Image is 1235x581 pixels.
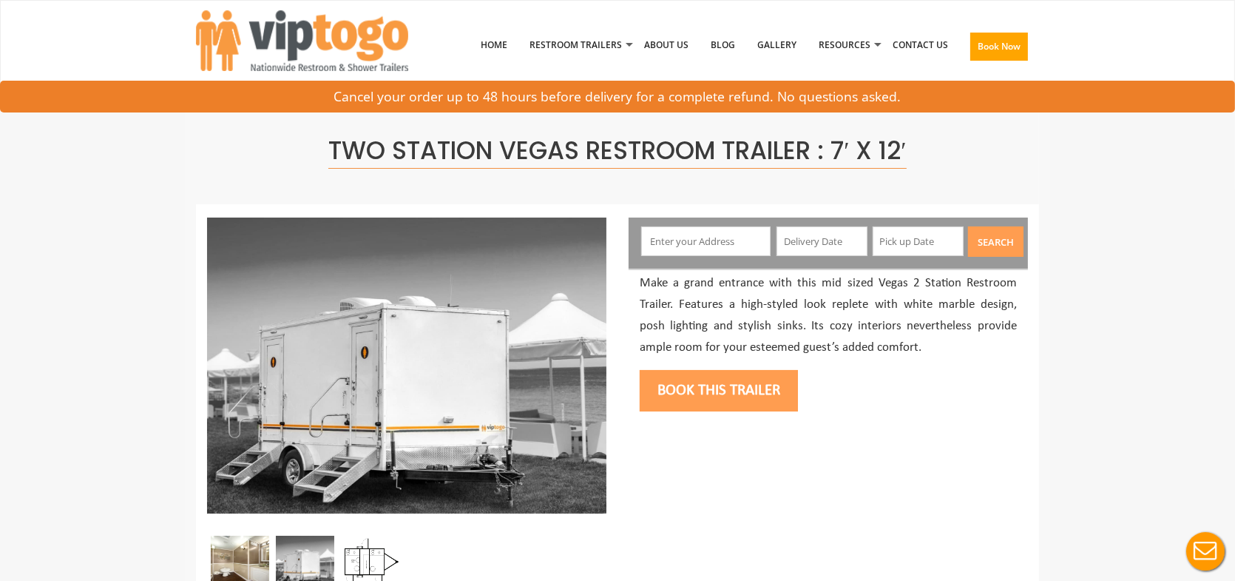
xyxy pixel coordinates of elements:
input: Pick up Date [873,226,964,256]
button: Search [968,226,1023,257]
button: Book Now [970,33,1028,61]
a: Resources [808,7,882,84]
img: VIPTOGO [196,10,408,71]
input: Delivery Date [776,226,867,256]
a: Contact Us [882,7,959,84]
a: Book Now [959,7,1039,93]
a: Blog [700,7,746,84]
a: Home [470,7,518,84]
p: Make a grand entrance with this mid sized Vegas 2 Station Restroom Trailer. Features a high-style... [640,273,1017,359]
img: Side view of two station restroom trailer with separate doors for males and females [207,218,606,514]
span: Two Station Vegas Restroom Trailer : 7′ x 12′ [328,133,906,169]
a: About Us [633,7,700,84]
button: Book this trailer [640,370,798,412]
button: Live Chat [1176,522,1235,581]
a: Restroom Trailers [518,7,633,84]
a: Gallery [746,7,808,84]
input: Enter your Address [641,226,771,256]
